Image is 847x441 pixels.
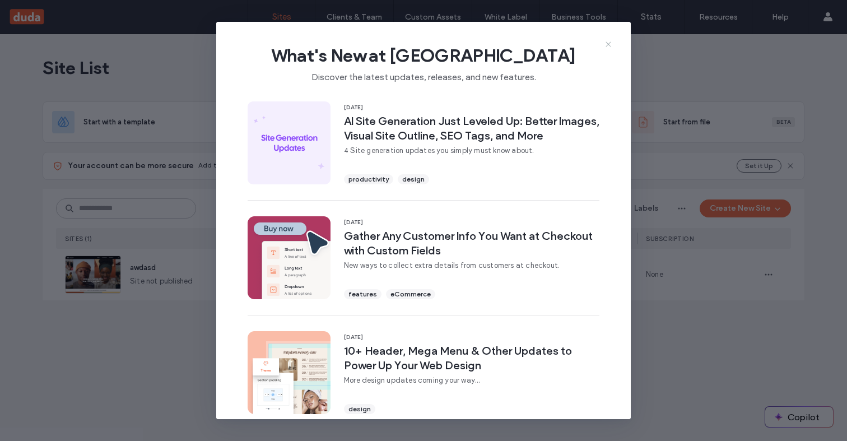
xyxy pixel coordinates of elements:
span: Discover the latest updates, releases, and new features. [234,67,613,83]
span: [DATE] [344,219,599,226]
span: More design updates coming your way... [344,375,599,386]
span: AI Site Generation Just Leveled Up: Better Images, Visual Site Outline, SEO Tags, and More [344,114,599,143]
span: [DATE] [344,104,599,112]
span: New ways to collect extra details from customers at checkout. [344,260,599,271]
span: What's New at [GEOGRAPHIC_DATA] [234,44,613,67]
span: 10+ Header, Mega Menu & Other Updates to Power Up Your Web Design [344,343,599,373]
span: Gather Any Customer Info You Want at Checkout with Custom Fields [344,229,599,258]
span: design [402,174,425,184]
span: [DATE] [344,333,599,341]
span: eCommerce [390,289,431,299]
span: 4 Site generation updates you simply must know about. [344,145,599,156]
span: features [348,289,377,299]
span: design [348,404,371,414]
span: productivity [348,174,389,184]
